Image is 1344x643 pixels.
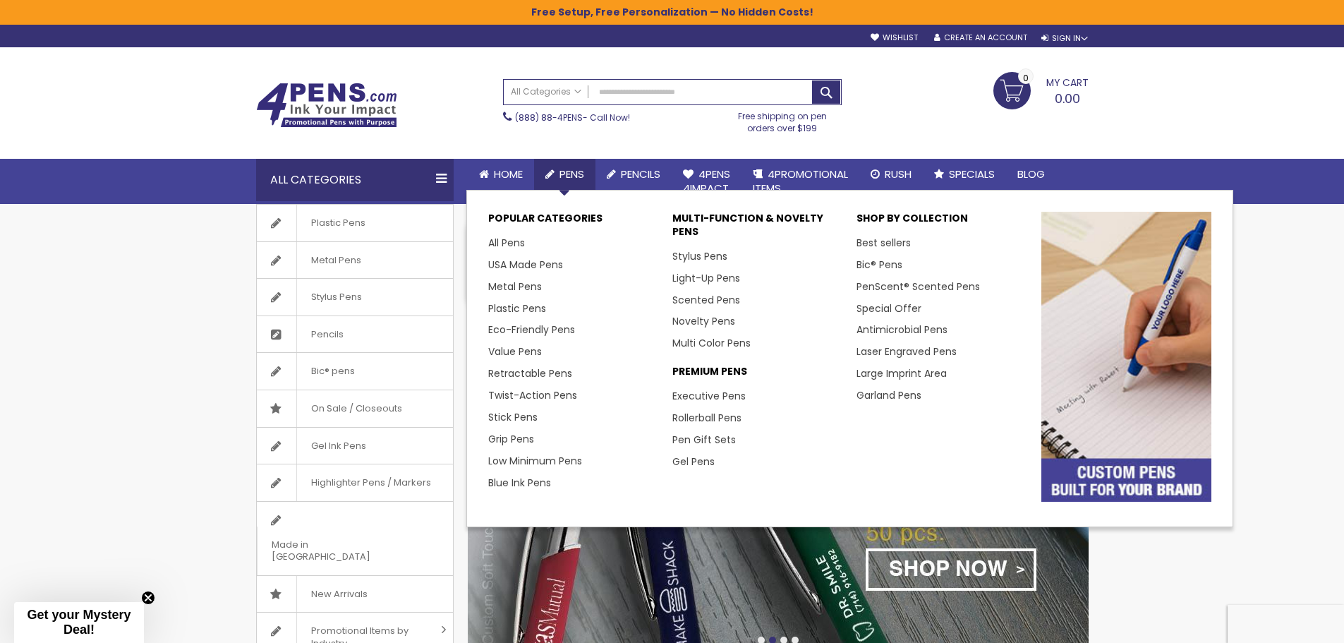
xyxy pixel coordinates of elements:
[856,301,921,316] a: Special Offer
[257,502,453,575] a: Made in [GEOGRAPHIC_DATA]
[672,249,727,263] a: Stylus Pens
[296,242,375,279] span: Metal Pens
[856,280,980,294] a: PenScent® Scented Pens
[257,279,453,316] a: Stylus Pens
[621,167,660,181] span: Pencils
[488,258,563,272] a: USA Made Pens
[296,428,380,464] span: Gel Ink Pens
[672,336,751,350] a: Multi Color Pens
[257,390,453,427] a: On Sale / Closeouts
[856,212,1027,232] p: Shop By Collection
[296,576,382,613] span: New Arrivals
[515,112,583,124] a: (888) 88-4PENS
[559,167,584,181] span: Pens
[14,602,144,643] div: Get your Mystery Deal!Close teaser
[683,167,730,196] span: 4Pens 4impact
[488,301,546,316] a: Plastic Pens
[856,388,921,402] a: Garland Pens
[296,353,369,390] span: Bic® pens
[856,323,948,337] a: Antimicrobial Pens
[488,476,551,490] a: Blue Ink Pens
[934,32,1027,43] a: Create an Account
[672,365,842,385] p: Premium Pens
[885,167,912,181] span: Rush
[296,205,380,241] span: Plastic Pens
[488,366,572,380] a: Retractable Pens
[723,105,842,133] div: Free shipping on pen orders over $199
[256,159,454,201] div: All Categories
[1041,33,1088,44] div: Sign In
[672,314,735,328] a: Novelty Pens
[488,454,582,468] a: Low Minimum Pens
[488,236,525,250] a: All Pens
[672,212,842,246] p: Multi-Function & Novelty Pens
[993,72,1089,107] a: 0.00 0
[257,242,453,279] a: Metal Pens
[1041,212,1211,502] img: custom-pens
[741,159,859,205] a: 4PROMOTIONALITEMS
[511,86,581,97] span: All Categories
[923,159,1006,190] a: Specials
[296,279,376,316] span: Stylus Pens
[753,167,848,196] span: 4PROMOTIONAL ITEMS
[494,167,523,181] span: Home
[488,212,658,232] p: Popular Categories
[672,455,715,469] a: Gel Pens
[257,576,453,613] a: New Arrivals
[672,293,740,307] a: Scented Pens
[488,323,575,337] a: Eco-Friendly Pens
[1017,167,1045,181] span: Blog
[488,388,577,402] a: Twist-Action Pens
[856,258,902,272] a: Bic® Pens
[257,316,453,353] a: Pencils
[1228,605,1344,643] iframe: Google Customer Reviews
[488,432,534,446] a: Grip Pens
[949,167,995,181] span: Specials
[1023,71,1029,85] span: 0
[672,433,736,447] a: Pen Gift Sets
[672,411,741,425] a: Rollerball Pens
[257,527,418,575] span: Made in [GEOGRAPHIC_DATA]
[488,280,542,294] a: Metal Pens
[672,271,740,285] a: Light-Up Pens
[871,32,918,43] a: Wishlist
[672,389,746,403] a: Executive Pens
[672,159,741,205] a: 4Pens4impact
[256,83,397,128] img: 4Pens Custom Pens and Promotional Products
[296,316,358,353] span: Pencils
[1006,159,1056,190] a: Blog
[856,366,947,380] a: Large Imprint Area
[859,159,923,190] a: Rush
[468,159,534,190] a: Home
[856,344,957,359] a: Laser Engraved Pens
[595,159,672,190] a: Pencils
[141,591,155,605] button: Close teaser
[504,80,588,103] a: All Categories
[296,464,445,501] span: Highlighter Pens / Markers
[27,608,131,637] span: Get your Mystery Deal!
[515,112,630,124] span: - Call Now!
[296,390,416,427] span: On Sale / Closeouts
[856,236,911,250] a: Best sellers
[257,464,453,501] a: Highlighter Pens / Markers
[1055,90,1080,107] span: 0.00
[257,428,453,464] a: Gel Ink Pens
[257,205,453,241] a: Plastic Pens
[488,344,542,359] a: Value Pens
[488,410,538,424] a: Stick Pens
[534,159,595,190] a: Pens
[257,353,453,390] a: Bic® pens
